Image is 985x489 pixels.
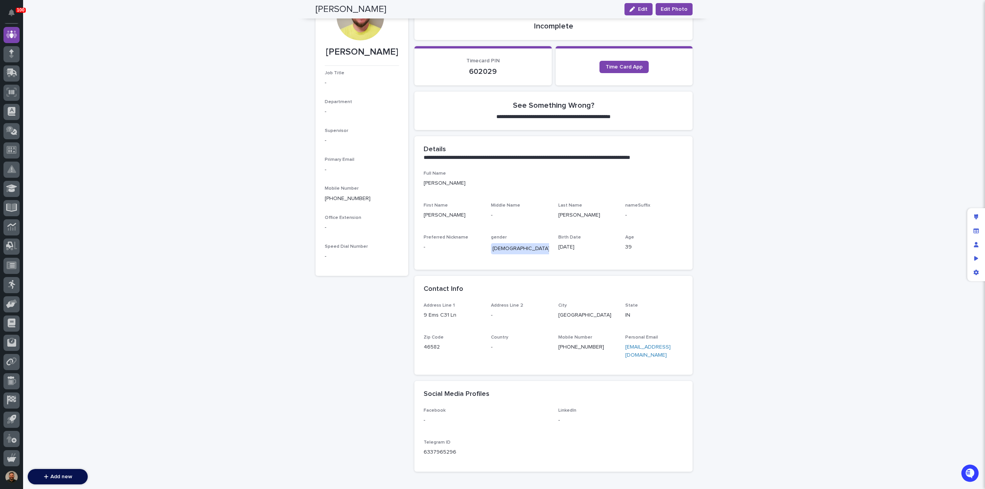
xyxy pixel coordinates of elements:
[625,344,671,358] a: [EMAIL_ADDRESS][DOMAIN_NAME]
[558,243,616,251] p: [DATE]
[625,311,683,319] p: IN
[624,3,653,15] button: Edit
[969,238,983,252] div: Manage users
[424,145,446,154] h2: Details
[558,311,616,319] p: [GEOGRAPHIC_DATA]
[491,243,551,254] div: [DEMOGRAPHIC_DATA]
[424,211,482,219] p: [PERSON_NAME]
[54,142,93,148] a: Powered byPylon
[599,61,649,73] a: Time Card App
[325,224,399,232] p: -
[325,71,344,75] span: Job Title
[424,303,455,308] span: Address Line 1
[424,243,482,251] p: -
[20,62,127,70] input: Clear
[969,210,983,224] div: Edit layout
[424,203,448,208] span: First Name
[8,124,14,130] div: 📖
[491,343,549,351] p: -
[424,171,446,176] span: Full Name
[8,30,140,43] p: Welcome 👋
[969,265,983,279] div: App settings
[558,303,567,308] span: City
[424,343,482,351] p: 46582
[491,335,508,340] span: Country
[325,166,399,174] p: -
[28,469,88,484] button: Add new
[10,9,20,22] div: Notifications100
[625,303,638,308] span: State
[558,211,616,219] p: [PERSON_NAME]
[491,311,549,319] p: -
[424,179,683,187] p: [PERSON_NAME]
[15,124,42,131] span: Help Docs
[424,408,446,413] span: Facebook
[491,211,549,219] p: -
[656,3,693,15] button: Edit Photo
[625,235,634,240] span: Age
[661,5,688,13] span: Edit Photo
[424,285,463,294] h2: Contact Info
[558,416,684,424] p: -
[26,85,126,93] div: Start new chat
[424,235,468,240] span: Preferred Nickname
[77,142,93,148] span: Pylon
[17,7,25,13] p: 100
[424,22,683,31] p: Incomplete
[325,100,352,104] span: Department
[325,196,371,201] a: [PHONE_NUMBER]
[316,4,386,15] h2: [PERSON_NAME]
[424,440,451,445] span: Telegram ID
[625,211,683,219] p: -
[325,252,399,260] p: -
[3,5,20,21] button: Notifications
[131,88,140,97] button: Start new chat
[8,7,23,23] img: Stacker
[491,235,507,240] span: gender
[424,448,549,456] p: 6337965296
[26,93,108,99] div: We're offline, we will be back soon!
[325,108,399,116] p: -
[3,469,20,485] button: users-avatar
[558,344,604,350] a: [PHONE_NUMBER]
[625,203,650,208] span: nameSuffix
[325,215,361,220] span: Office Extension
[8,85,22,99] img: 1736555164131-43832dd5-751b-4058-ba23-39d91318e5a0
[424,311,482,319] p: 9 Ems C31 Ln
[325,137,399,145] p: -
[491,303,523,308] span: Address Line 2
[513,101,594,110] h2: See Something Wrong?
[558,235,581,240] span: Birth Date
[325,79,399,87] p: -
[625,335,658,340] span: Personal Email
[325,129,348,133] span: Supervisor
[606,64,643,70] span: Time Card App
[466,58,500,63] span: Timecard PIN
[491,203,520,208] span: Middle Name
[558,408,576,413] span: LinkedIn
[558,203,582,208] span: Last Name
[325,47,399,58] p: [PERSON_NAME]
[5,120,45,134] a: 📖Help Docs
[625,243,683,251] p: 39
[325,157,354,162] span: Primary Email
[424,335,444,340] span: Zip Code
[325,244,368,249] span: Speed Dial Number
[558,335,592,340] span: Mobile Number
[325,186,359,191] span: Mobile Number
[969,224,983,238] div: Manage fields and data
[960,464,981,484] iframe: Open customer support
[424,390,489,399] h2: Social Media Profiles
[424,416,549,424] p: -
[969,252,983,265] div: Preview as
[638,7,648,12] span: Edit
[8,43,140,55] p: How can we help?
[424,67,543,76] p: 602029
